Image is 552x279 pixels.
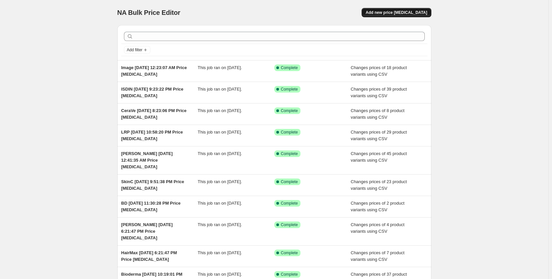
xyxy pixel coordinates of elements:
[121,65,187,77] span: Image [DATE] 12:23:07 AM Price [MEDICAL_DATA]
[281,87,298,92] span: Complete
[351,130,407,141] span: Changes prices of 29 product variants using CSV
[281,65,298,70] span: Complete
[351,179,407,191] span: Changes prices of 23 product variants using CSV
[198,250,242,255] span: This job ran on [DATE].
[198,222,242,227] span: This job ran on [DATE].
[127,47,142,53] span: Add filter
[281,272,298,277] span: Complete
[366,10,427,15] span: Add new price [MEDICAL_DATA]
[121,87,183,98] span: ISDIN [DATE] 9:23:22 PM Price [MEDICAL_DATA]
[351,65,407,77] span: Changes prices of 18 product variants using CSV
[281,151,298,156] span: Complete
[198,151,242,156] span: This job ran on [DATE].
[198,130,242,135] span: This job ran on [DATE].
[281,250,298,256] span: Complete
[281,179,298,184] span: Complete
[351,250,405,262] span: Changes prices of 7 product variants using CSV
[121,250,177,262] span: HairMax [DATE] 6:21:47 PM Price [MEDICAL_DATA]
[281,130,298,135] span: Complete
[351,201,405,212] span: Changes prices of 2 product variants using CSV
[281,201,298,206] span: Complete
[362,8,431,17] button: Add new price [MEDICAL_DATA]
[121,201,181,212] span: BD [DATE] 11:30:28 PM Price [MEDICAL_DATA]
[124,46,150,54] button: Add filter
[351,108,405,120] span: Changes prices of 8 product variants using CSV
[198,87,242,92] span: This job ran on [DATE].
[117,9,180,16] span: NA Bulk Price Editor
[121,222,173,240] span: [PERSON_NAME] [DATE] 6:21:47 PM Price [MEDICAL_DATA]
[198,65,242,70] span: This job ran on [DATE].
[121,151,173,169] span: [PERSON_NAME] [DATE] 12:41:35 AM Price [MEDICAL_DATA]
[351,87,407,98] span: Changes prices of 39 product variants using CSV
[281,222,298,227] span: Complete
[281,108,298,113] span: Complete
[351,222,405,234] span: Changes prices of 4 product variants using CSV
[198,179,242,184] span: This job ran on [DATE].
[198,272,242,277] span: This job ran on [DATE].
[121,108,187,120] span: CeraVe [DATE] 8:23:06 PM Price [MEDICAL_DATA]
[121,130,183,141] span: LRP [DATE] 10:58:20 PM Price [MEDICAL_DATA]
[121,179,184,191] span: SkinC [DATE] 9:51:38 PM Price [MEDICAL_DATA]
[198,201,242,206] span: This job ran on [DATE].
[198,108,242,113] span: This job ran on [DATE].
[351,151,407,163] span: Changes prices of 45 product variants using CSV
